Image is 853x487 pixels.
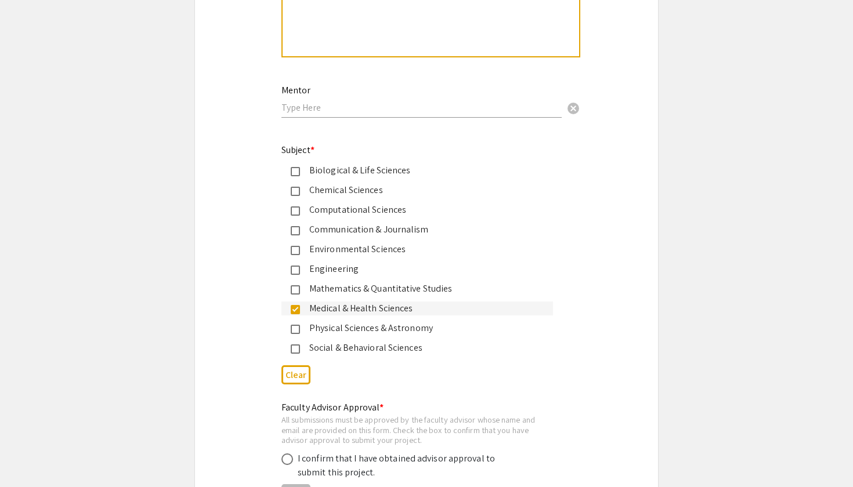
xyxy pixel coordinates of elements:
iframe: Chat [9,435,49,478]
div: Environmental Sciences [300,242,544,256]
div: Engineering [300,262,544,276]
div: Social & Behavioral Sciences [300,341,544,355]
button: Clear [281,365,310,384]
div: I confirm that I have obtained advisor approval to submit this project. [298,452,501,479]
div: Chemical Sciences [300,183,544,197]
div: Computational Sciences [300,203,544,217]
span: cancel [566,101,580,115]
button: Clear [562,96,585,119]
mat-label: Subject [281,144,315,156]
div: Mathematics & Quantitative Studies [300,282,544,296]
input: Type Here [281,101,562,114]
div: Biological & Life Sciences [300,163,544,177]
div: Physical Sciences & Astronomy [300,321,544,335]
mat-label: Mentor [281,84,310,96]
mat-label: Faculty Advisor Approval [281,401,384,413]
div: All submissions must be approved by the faculty advisor whose name and email are provided on this... [281,415,553,445]
div: Communication & Journalism [300,223,544,237]
div: Medical & Health Sciences [300,301,544,315]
